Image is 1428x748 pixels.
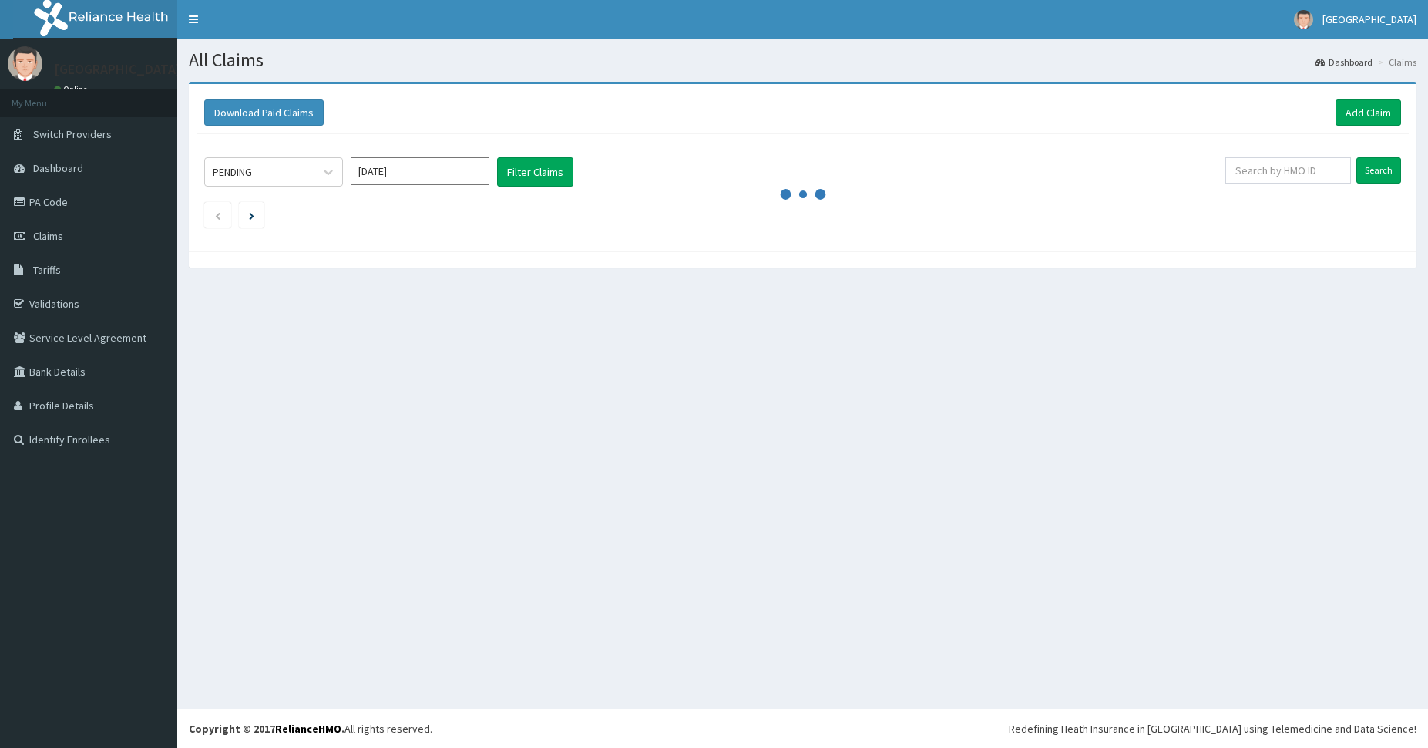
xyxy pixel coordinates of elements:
[1322,12,1416,26] span: [GEOGRAPHIC_DATA]
[204,99,324,126] button: Download Paid Claims
[33,229,63,243] span: Claims
[8,46,42,81] img: User Image
[1225,157,1351,184] input: Search by HMO ID
[1336,99,1401,126] a: Add Claim
[33,161,83,175] span: Dashboard
[1009,721,1416,736] div: Redefining Heath Insurance in [GEOGRAPHIC_DATA] using Telemedicine and Data Science!
[189,722,344,736] strong: Copyright © 2017 .
[497,157,573,187] button: Filter Claims
[214,208,221,222] a: Previous page
[54,62,181,76] p: [GEOGRAPHIC_DATA]
[1374,56,1416,69] li: Claims
[351,157,489,185] input: Select Month and Year
[780,171,826,217] svg: audio-loading
[1356,157,1401,184] input: Search
[249,208,254,222] a: Next page
[33,263,61,277] span: Tariffs
[1315,56,1373,69] a: Dashboard
[177,709,1428,748] footer: All rights reserved.
[213,164,252,180] div: PENDING
[54,84,91,95] a: Online
[1294,10,1313,29] img: User Image
[33,127,112,141] span: Switch Providers
[189,50,1416,70] h1: All Claims
[275,722,341,736] a: RelianceHMO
